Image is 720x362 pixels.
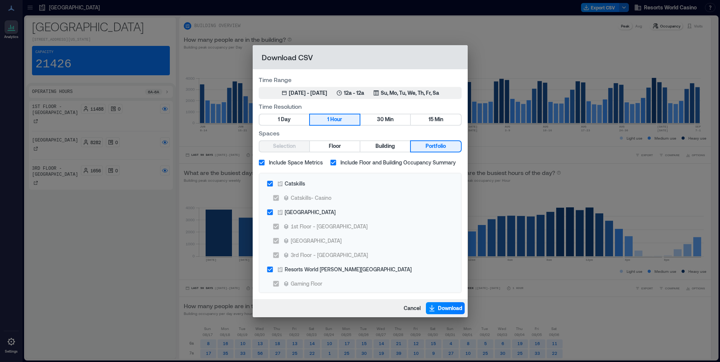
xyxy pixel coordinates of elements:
[381,89,439,97] p: Su, Mo, Tu, We, Th, Fr, Sa
[360,114,410,125] button: 30 Min
[291,237,342,245] div: [GEOGRAPHIC_DATA]
[360,141,410,152] button: Building
[435,115,443,124] span: Min
[426,302,465,314] button: Download
[278,115,280,124] span: 1
[344,89,364,97] p: 12a - 12a
[285,179,305,187] div: Catskills
[285,265,412,273] div: Resorts World [PERSON_NAME][GEOGRAPHIC_DATA]
[310,141,360,152] button: Floor
[426,141,446,151] span: Portfolio
[429,115,433,124] span: 15
[259,102,462,111] label: Time Resolution
[385,115,394,124] span: Min
[310,114,360,125] button: 1 Hour
[330,115,342,124] span: Hour
[289,89,327,97] div: [DATE] - [DATE]
[259,114,309,125] button: 1 Day
[377,115,384,124] span: 30
[375,141,395,151] span: Building
[340,158,456,166] span: Include Floor and Building Occupancy Summary
[259,129,462,137] label: Spaces
[281,115,291,124] span: Day
[285,208,336,216] div: [GEOGRAPHIC_DATA]
[269,158,323,166] span: Include Space Metrics
[291,280,322,287] div: Gaming Floor
[438,304,462,312] span: Download
[253,45,468,69] h2: Download CSV
[329,141,341,151] span: Floor
[411,141,461,152] button: Portfolio
[327,115,329,124] span: 1
[401,302,423,314] button: Cancel
[291,251,368,259] div: 3rd Floor - [GEOGRAPHIC_DATA]
[259,75,462,84] label: Time Range
[291,222,368,230] div: 1st Floor - [GEOGRAPHIC_DATA]
[404,304,421,312] span: Cancel
[411,114,461,125] button: 15 Min
[259,87,462,99] button: [DATE] - [DATE]12a - 12aSu, Mo, Tu, We, Th, Fr, Sa
[291,194,331,202] div: Catskills- Casino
